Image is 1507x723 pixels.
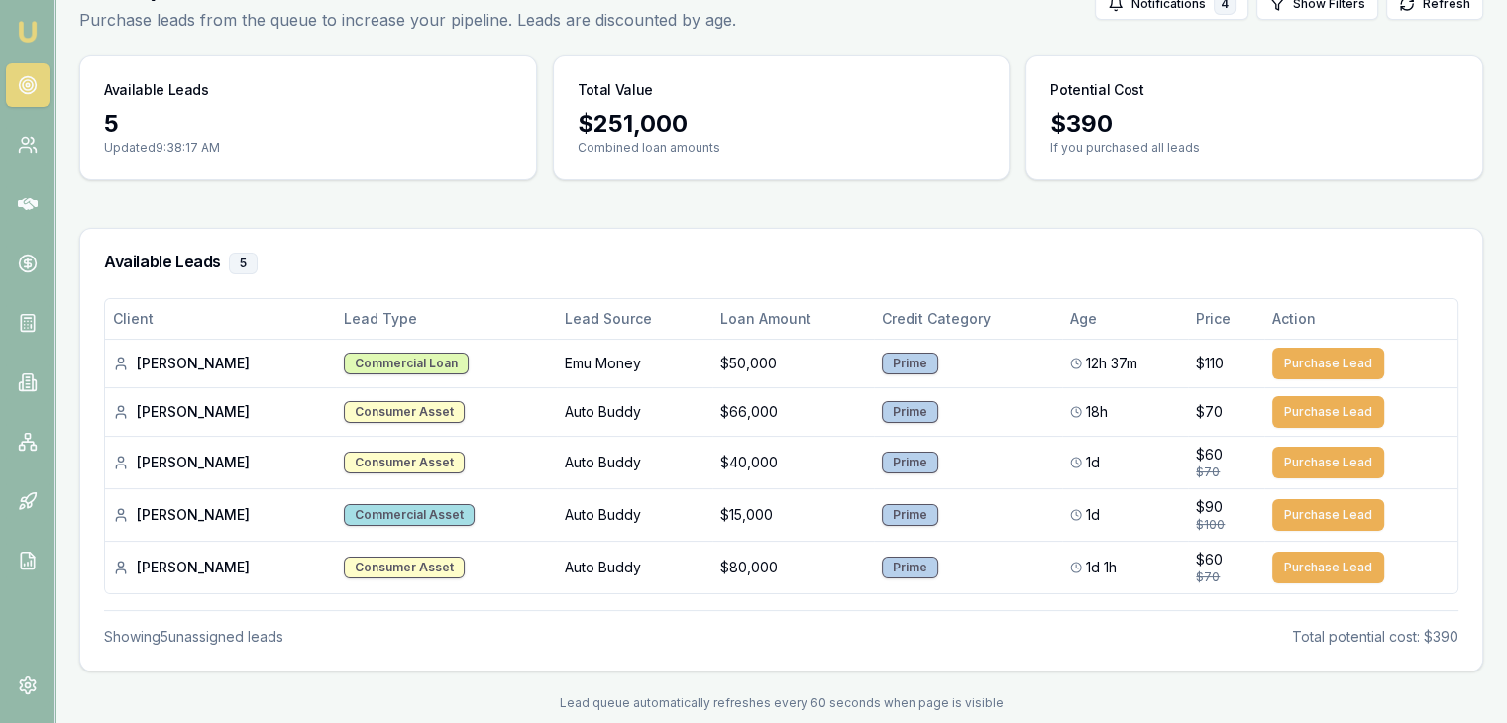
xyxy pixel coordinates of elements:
[712,299,874,339] th: Loan Amount
[712,387,874,436] td: $66,000
[1196,354,1224,373] span: $110
[344,557,465,578] div: Consumer Asset
[557,339,712,387] td: Emu Money
[113,505,328,525] div: [PERSON_NAME]
[104,108,512,140] div: 5
[1272,348,1384,379] button: Purchase Lead
[113,354,328,373] div: [PERSON_NAME]
[344,504,475,526] div: Commercial Asset
[1086,402,1108,422] span: 18h
[1272,499,1384,531] button: Purchase Lead
[557,541,712,593] td: Auto Buddy
[1188,299,1264,339] th: Price
[882,353,938,374] div: Prime
[578,108,986,140] div: $ 251,000
[344,353,469,374] div: Commercial Loan
[882,504,938,526] div: Prime
[344,452,465,473] div: Consumer Asset
[104,140,512,155] p: Updated 9:38:17 AM
[557,387,712,436] td: Auto Buddy
[229,253,258,274] div: 5
[1086,505,1100,525] span: 1d
[1196,569,1256,585] div: $70
[1050,80,1143,100] h3: Potential Cost
[1196,445,1223,465] span: $60
[557,488,712,541] td: Auto Buddy
[113,558,328,577] div: [PERSON_NAME]
[1062,299,1188,339] th: Age
[1196,550,1223,569] span: $60
[578,140,986,155] p: Combined loan amounts
[113,402,328,422] div: [PERSON_NAME]
[1050,140,1458,155] p: If you purchased all leads
[1272,396,1384,428] button: Purchase Lead
[557,299,712,339] th: Lead Source
[1264,299,1457,339] th: Action
[557,436,712,488] td: Auto Buddy
[1086,354,1137,373] span: 12h 37m
[712,436,874,488] td: $40,000
[79,695,1483,711] div: Lead queue automatically refreshes every 60 seconds when page is visible
[336,299,557,339] th: Lead Type
[882,557,938,578] div: Prime
[1292,627,1458,647] div: Total potential cost: $390
[1196,497,1223,517] span: $90
[1086,558,1117,577] span: 1d 1h
[16,20,40,44] img: emu-icon-u.png
[105,299,336,339] th: Client
[712,339,874,387] td: $50,000
[104,253,1458,274] h3: Available Leads
[1196,517,1256,533] div: $100
[344,401,465,423] div: Consumer Asset
[104,80,209,100] h3: Available Leads
[79,8,736,32] p: Purchase leads from the queue to increase your pipeline. Leads are discounted by age.
[1050,108,1458,140] div: $ 390
[712,488,874,541] td: $15,000
[1272,552,1384,583] button: Purchase Lead
[1196,465,1256,480] div: $70
[874,299,1062,339] th: Credit Category
[712,541,874,593] td: $80,000
[1086,453,1100,472] span: 1d
[113,453,328,472] div: [PERSON_NAME]
[578,80,653,100] h3: Total Value
[882,401,938,423] div: Prime
[882,452,938,473] div: Prime
[104,627,283,647] div: Showing 5 unassigned lead s
[1272,447,1384,478] button: Purchase Lead
[1196,402,1223,422] span: $70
